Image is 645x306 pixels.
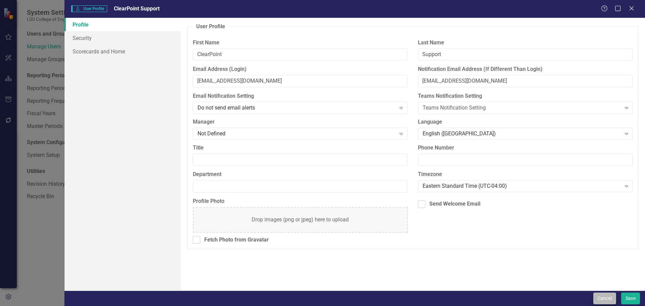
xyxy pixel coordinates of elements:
[423,104,621,112] div: Teams Notification Setting
[71,5,107,12] span: User Profile
[64,31,181,45] a: Security
[418,118,633,126] label: Language
[204,236,269,244] div: Fetch Photo from Gravatar
[423,130,621,137] div: English ([GEOGRAPHIC_DATA])
[418,92,633,100] label: Teams Notification Setting
[198,104,396,112] div: Do not send email alerts
[193,23,228,31] legend: User Profile
[418,144,633,152] label: Phone Number
[418,65,633,73] label: Notification Email Address (If Different Than Login)
[193,92,408,100] label: Email Notification Setting
[429,200,480,208] div: Send Welcome Email
[193,39,408,47] label: First Name
[114,5,160,12] span: ClearPoint Support
[593,293,616,304] button: Cancel
[64,18,181,31] a: Profile
[418,39,633,47] label: Last Name
[193,171,408,178] label: Department
[621,293,640,304] button: Save
[193,144,408,152] label: Title
[418,171,633,178] label: Timezone
[252,216,349,224] div: Drop images (png or jpeg) here to upload
[64,45,181,58] a: Scorecards and Home
[193,118,408,126] label: Manager
[193,65,408,73] label: Email Address (Login)
[198,130,396,137] div: Not Defined
[193,198,408,205] label: Profile Photo
[423,182,621,190] div: Eastern Standard Time (UTC-04:00)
